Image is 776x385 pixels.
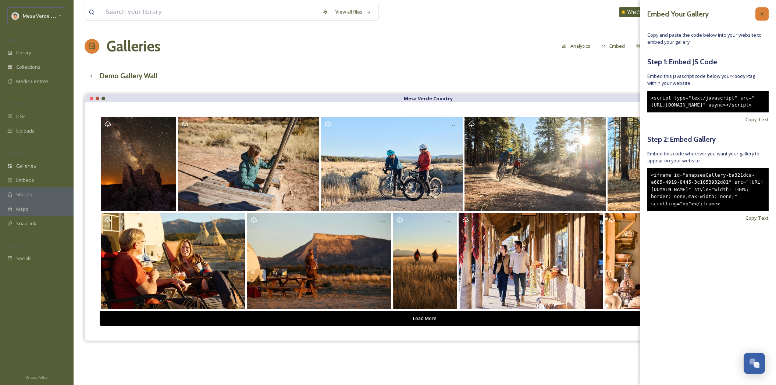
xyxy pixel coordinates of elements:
input: Search your library [102,4,318,20]
span: Media Centres [16,78,49,85]
div: <script type="text/javascript" src="[URL][DOMAIN_NAME]" async></script> [647,91,769,112]
a: Galleries [107,35,160,57]
button: Open Chat [744,353,765,374]
span: Collections [16,64,40,71]
a: Privacy Policy [26,373,47,381]
button: Customise [632,39,680,53]
button: Load More [100,311,750,326]
span: Embed this code wherever you want your gallery to appear on your website. [647,150,769,164]
span: Stories [16,191,32,198]
span: <body> [731,73,748,79]
a: Analytics [558,39,598,53]
span: Embed this Javascript code below your tag within your website. [647,73,769,87]
span: Embeds [16,177,34,184]
span: WIDGETS [7,151,24,156]
span: Library [16,49,31,56]
button: Analytics [558,39,594,53]
h3: Demo Gallery Wall [100,71,157,81]
div: <iframe id="snapseaGallery-ba321dca-a685-4919-8445-3c1053932d81" src="[URL][DOMAIN_NAME]" style="... [647,168,769,211]
span: Mesa Verde Country [23,12,68,19]
span: COLLECT [7,102,23,107]
span: MEDIA [7,38,20,43]
span: Maps [16,206,28,213]
h5: Step 1: Embed JS Code [647,57,769,67]
img: MVC%20SnapSea%20logo%20%281%29.png [12,12,19,19]
h3: Embed Your Gallery [647,9,709,19]
span: Copy Text [745,116,769,123]
span: Copy and paste the code below into your website to embed your gallery. [647,32,769,46]
span: Galleries [16,162,36,169]
span: UGC [16,113,26,120]
span: SOCIALS [7,244,22,249]
span: Uploads [16,127,35,134]
a: What's New [619,7,656,17]
strong: Mesa Verde Country [404,95,453,102]
button: Embed [598,39,629,53]
h5: Step 2: Embed Gallery [647,134,769,145]
span: SnapLink [16,220,36,227]
a: View all files [332,5,375,19]
span: Copy Text [745,215,769,222]
span: Socials [16,255,32,262]
span: Privacy Policy [26,375,47,380]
